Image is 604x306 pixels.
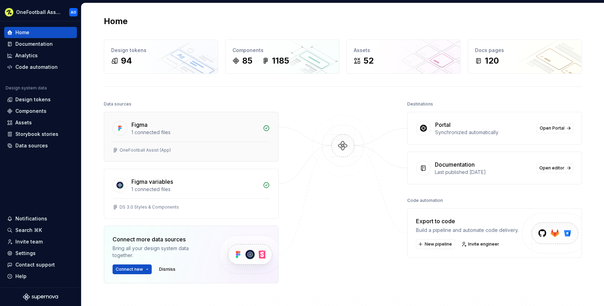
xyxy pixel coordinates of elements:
[156,264,179,274] button: Dismiss
[120,147,171,153] div: OneFootball Assist (App)
[4,50,77,61] a: Analytics
[364,55,374,66] div: 52
[131,186,259,193] div: 1 connected files
[15,261,55,268] div: Contact support
[4,129,77,140] a: Storybook stories
[416,227,519,234] div: Build a pipeline and automate code delivery.
[435,160,475,169] div: Documentation
[354,47,453,54] div: Assets
[4,117,77,128] a: Assets
[15,238,43,245] div: Invite team
[4,271,77,282] button: Help
[459,239,502,249] a: Invite engineer
[485,55,499,66] div: 120
[15,108,46,115] div: Components
[15,142,48,149] div: Data sources
[15,41,53,48] div: Documentation
[407,196,443,205] div: Code automation
[225,39,339,74] a: Components851185
[4,38,77,50] a: Documentation
[537,123,573,133] a: Open Portal
[416,239,455,249] button: New pipeline
[4,140,77,151] a: Data sources
[15,215,47,222] div: Notifications
[475,47,575,54] div: Docs pages
[15,29,29,36] div: Home
[159,267,175,272] span: Dismiss
[15,131,58,138] div: Storybook stories
[4,27,77,38] a: Home
[131,121,148,129] div: Figma
[111,47,211,54] div: Design tokens
[104,16,128,27] h2: Home
[15,52,38,59] div: Analytics
[425,241,452,247] span: New pipeline
[4,248,77,259] a: Settings
[468,39,582,74] a: Docs pages120
[104,99,131,109] div: Data sources
[113,264,152,274] button: Connect new
[468,241,499,247] span: Invite engineer
[407,99,433,109] div: Destinations
[104,39,218,74] a: Design tokens94
[15,227,42,234] div: Search ⌘K
[4,259,77,270] button: Contact support
[435,169,532,176] div: Last published [DATE]
[4,61,77,73] a: Code automation
[131,129,259,136] div: 1 connected files
[4,105,77,117] a: Components
[4,236,77,247] a: Invite team
[4,94,77,105] a: Design tokens
[540,125,565,131] span: Open Portal
[104,169,279,219] a: Figma variables1 connected filesDS 3.0 Styles & Components
[4,225,77,236] button: Search ⌘K
[15,96,51,103] div: Design tokens
[4,213,77,224] button: Notifications
[15,119,32,126] div: Assets
[272,55,289,66] div: 1185
[5,8,13,16] img: 5b3d255f-93b1-499e-8f2d-e7a8db574ed5.png
[23,293,58,300] svg: Supernova Logo
[242,55,252,66] div: 85
[416,217,519,225] div: Export to code
[6,85,47,91] div: Design system data
[113,235,207,243] div: Connect more data sources
[539,165,565,171] span: Open editor
[1,5,80,20] button: OneFootball AssistAO
[120,204,179,210] div: DS 3.0 Styles & Components
[116,267,143,272] span: Connect new
[16,9,61,16] div: OneFootball Assist
[121,55,132,66] div: 94
[232,47,332,54] div: Components
[15,64,58,71] div: Code automation
[113,245,207,259] div: Bring all your design system data together.
[15,250,36,257] div: Settings
[131,177,173,186] div: Figma variables
[71,9,76,15] div: AO
[435,121,451,129] div: Portal
[435,129,532,136] div: Synchronized automatically
[15,273,27,280] div: Help
[536,163,573,173] a: Open editor
[104,112,279,162] a: Figma1 connected filesOneFootball Assist (App)
[346,39,461,74] a: Assets52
